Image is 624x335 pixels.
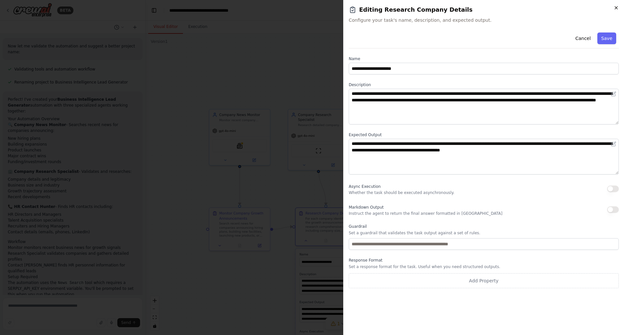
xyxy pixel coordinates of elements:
[349,273,619,288] button: Add Property
[571,32,594,44] button: Cancel
[349,230,619,236] p: Set a guardrail that validates the task output against a set of rules.
[349,205,383,210] span: Markdown Output
[349,56,619,61] label: Name
[349,264,619,269] p: Set a response format for the task. Useful when you need structured outputs.
[610,140,617,148] button: Open in editor
[349,5,619,14] h2: Editing Research Company Details
[349,184,381,189] span: Async Execution
[349,190,454,195] p: Whether the task should be executed asynchronously.
[349,132,619,137] label: Expected Output
[597,32,616,44] button: Save
[349,224,619,229] label: Guardrail
[349,82,619,87] label: Description
[610,90,617,98] button: Open in editor
[349,258,619,263] label: Response Format
[349,211,502,216] p: Instruct the agent to return the final answer formatted in [GEOGRAPHIC_DATA]
[349,17,619,23] span: Configure your task's name, description, and expected output.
